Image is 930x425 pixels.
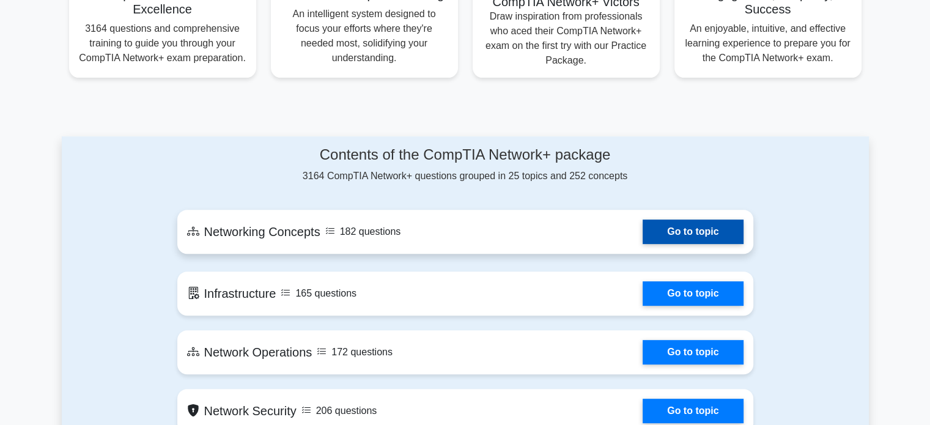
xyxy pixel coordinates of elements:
p: 3164 questions and comprehensive training to guide you through your CompTIA Network+ exam prepara... [79,21,246,65]
p: Draw inspiration from professionals who aced their CompTIA Network+ exam on the first try with ou... [482,9,650,68]
p: An enjoyable, intuitive, and effective learning experience to prepare you for the CompTIA Network... [684,21,852,65]
a: Go to topic [643,281,743,306]
a: Go to topic [643,220,743,244]
h4: Contents of the CompTIA Network+ package [177,146,753,164]
a: Go to topic [643,340,743,364]
p: An intelligent system designed to focus your efforts where they're needed most, solidifying your ... [281,7,448,65]
a: Go to topic [643,399,743,423]
div: 3164 CompTIA Network+ questions grouped in 25 topics and 252 concepts [177,146,753,183]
